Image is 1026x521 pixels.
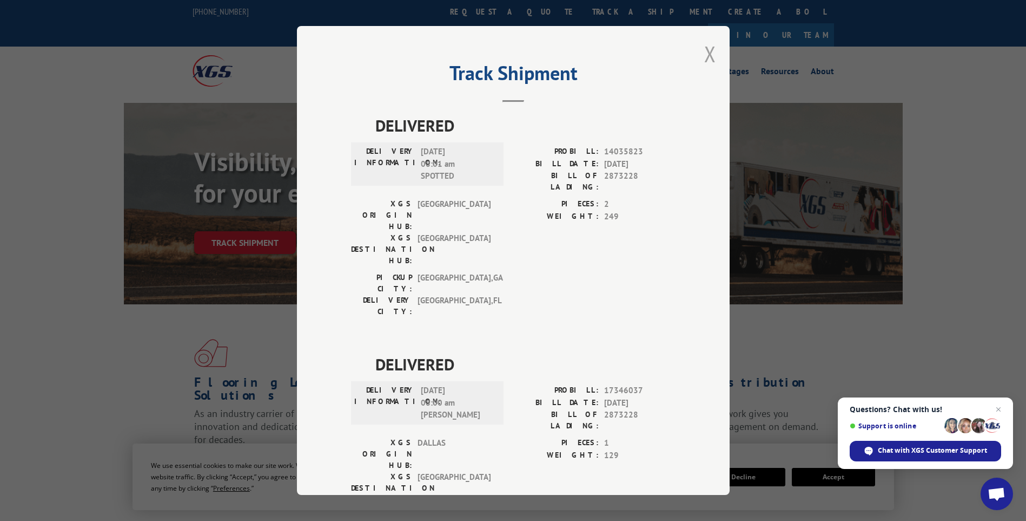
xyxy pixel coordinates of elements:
[604,170,676,193] span: 2873228
[878,446,987,455] span: Chat with XGS Customer Support
[421,385,494,421] span: [DATE] 08:00 am [PERSON_NAME]
[418,272,491,295] span: [GEOGRAPHIC_DATA] , GA
[704,40,716,68] button: Close modal
[375,113,676,138] span: DELIVERED
[850,422,941,430] span: Support is online
[418,198,491,232] span: [GEOGRAPHIC_DATA]
[513,450,599,462] label: WEIGHT:
[421,146,494,183] span: [DATE] 08:01 am SPOTTED
[513,146,599,158] label: PROBILL:
[604,198,676,211] span: 2
[604,211,676,223] span: 249
[375,352,676,376] span: DELIVERED
[513,409,599,432] label: BILL OF LADING:
[604,397,676,409] span: [DATE]
[513,437,599,450] label: PIECES:
[604,146,676,158] span: 14035823
[513,211,599,223] label: WEIGHT:
[418,295,491,317] span: [GEOGRAPHIC_DATA] , FL
[604,409,676,432] span: 2873228
[513,198,599,211] label: PIECES:
[604,158,676,171] span: [DATE]
[604,437,676,450] span: 1
[981,478,1013,510] div: Open chat
[418,471,491,505] span: [GEOGRAPHIC_DATA]
[513,385,599,397] label: PROBILL:
[850,441,1001,461] div: Chat with XGS Customer Support
[513,158,599,171] label: BILL DATE:
[351,66,676,86] h2: Track Shipment
[513,397,599,409] label: BILL DATE:
[604,450,676,462] span: 129
[351,295,412,317] label: DELIVERY CITY:
[354,385,415,421] label: DELIVERY INFORMATION:
[351,437,412,471] label: XGS ORIGIN HUB:
[418,437,491,471] span: DALLAS
[351,471,412,505] label: XGS DESTINATION HUB:
[351,272,412,295] label: PICKUP CITY:
[604,385,676,397] span: 17346037
[992,403,1005,416] span: Close chat
[351,232,412,266] label: XGS DESTINATION HUB:
[418,232,491,266] span: [GEOGRAPHIC_DATA]
[513,170,599,193] label: BILL OF LADING:
[354,146,415,183] label: DELIVERY INFORMATION:
[850,405,1001,414] span: Questions? Chat with us!
[351,198,412,232] label: XGS ORIGIN HUB:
